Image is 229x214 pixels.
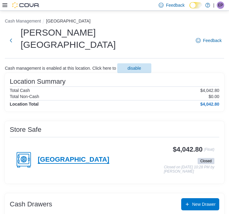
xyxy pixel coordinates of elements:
h3: Cash Drawers [10,201,52,208]
span: disable [128,65,141,71]
button: Cash Management [5,19,41,23]
button: Next [5,34,17,47]
h4: Location Total [10,102,39,107]
p: $0.00 [209,94,219,99]
button: disable [117,63,151,73]
h4: [GEOGRAPHIC_DATA] [38,156,109,164]
a: Feedback [193,34,224,47]
span: Feedback [166,2,185,8]
span: Closed [200,158,212,164]
span: Closed [198,158,214,164]
p: Closed on [DATE] 10:28 PM by [PERSON_NAME] [164,165,214,174]
h1: [PERSON_NAME][GEOGRAPHIC_DATA] [21,26,190,51]
h3: $4,042.80 [173,146,203,153]
span: New Drawer [192,201,216,207]
div: Emily Paramor [217,2,224,9]
p: (Float) [204,146,214,157]
h4: $4,042.80 [200,102,219,107]
h6: Total Cash [10,88,30,93]
h6: Total Non-Cash [10,94,39,99]
p: Cash management is enabled at this location. Click here to [5,66,116,71]
img: Cova [12,2,40,8]
button: New Drawer [181,198,219,210]
p: $4,042.80 [200,88,219,93]
nav: An example of EuiBreadcrumbs [5,18,224,25]
input: Dark Mode [189,2,202,9]
h3: Store Safe [10,126,41,133]
p: | [213,2,214,9]
span: EP [218,2,223,9]
button: [GEOGRAPHIC_DATA] [46,19,90,23]
span: Feedback [203,37,222,44]
h3: Location Summary [10,78,65,85]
